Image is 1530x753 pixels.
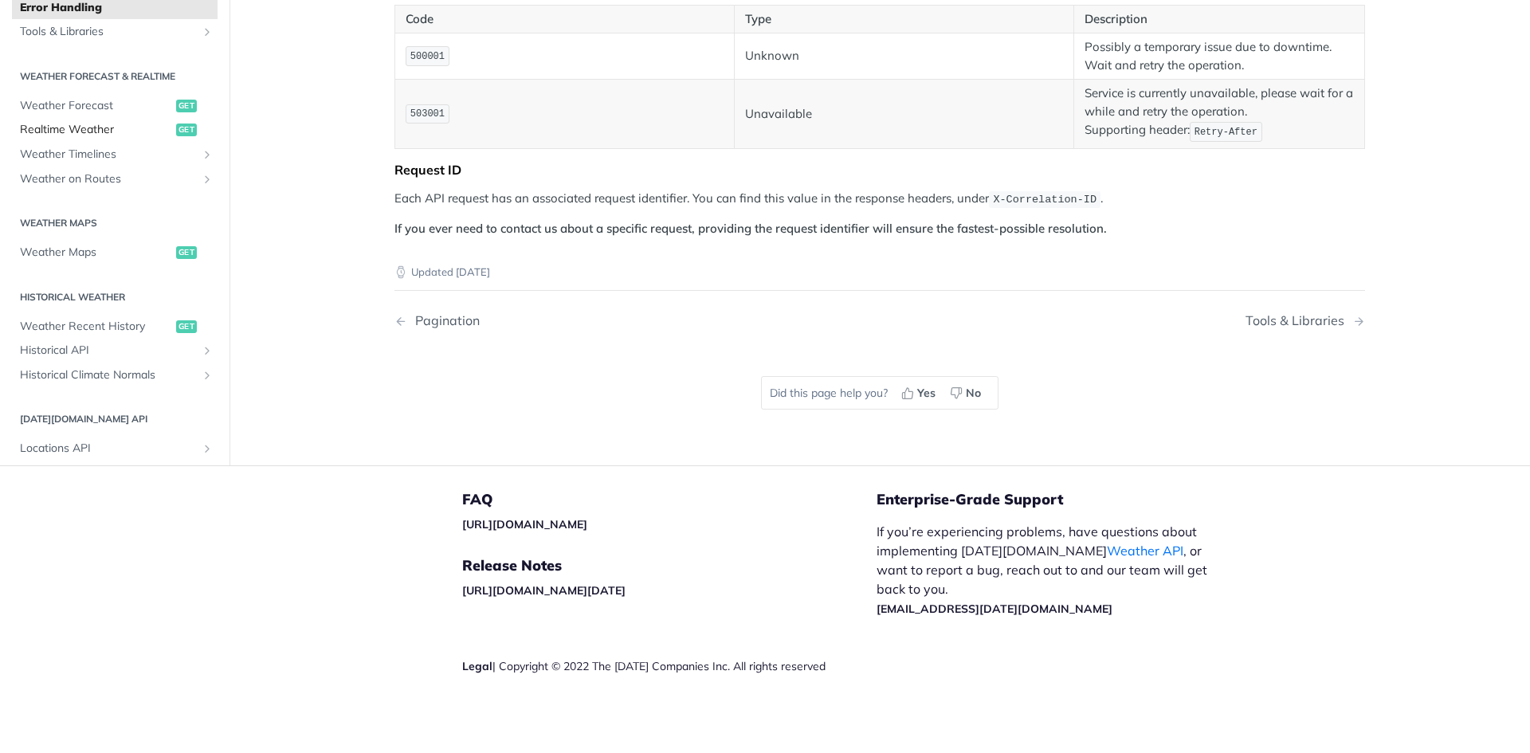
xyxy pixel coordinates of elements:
nav: Pagination Controls [394,297,1365,344]
a: Historical APIShow subpages for Historical API [12,339,218,363]
a: Locations APIShow subpages for Locations API [12,437,218,461]
a: Legal [462,659,492,673]
p: Service is currently unavailable, please wait for a while and retry the operation. Supporting hea... [1085,84,1354,143]
button: Show subpages for Tools & Libraries [201,26,214,39]
span: Weather Recent History [20,319,172,335]
p: Description [1085,10,1354,29]
a: Previous Page: Pagination [394,313,810,328]
span: Weather on Routes [20,171,197,187]
a: [EMAIL_ADDRESS][DATE][DOMAIN_NAME] [877,602,1112,616]
a: Next Page: Tools & Libraries [1246,313,1365,328]
span: Yes [917,385,936,402]
span: Historical API [20,343,197,359]
span: Weather Forecast [20,98,172,114]
button: Show subpages for Historical API [201,344,214,357]
a: Weather Mapsget [12,241,218,265]
h5: Enterprise-Grade Support [877,490,1249,509]
span: Locations API [20,441,197,457]
a: Historical Climate NormalsShow subpages for Historical Climate Normals [12,363,218,387]
a: [URL][DOMAIN_NAME] [462,517,587,531]
button: Show subpages for Weather Timelines [201,148,214,161]
span: get [176,124,197,137]
p: Unknown [745,47,1063,65]
span: Realtime Weather [20,123,172,139]
p: If you’re experiencing problems, have questions about implementing [DATE][DOMAIN_NAME] , or want ... [877,522,1224,618]
h5: Release Notes [462,556,877,575]
span: Retry-After [1195,127,1257,138]
a: Weather TimelinesShow subpages for Weather Timelines [12,143,218,167]
div: Tools & Libraries [1246,313,1352,328]
p: Unavailable [745,105,1063,124]
h2: Historical Weather [12,290,218,304]
div: Did this page help you? [761,376,998,410]
span: Weather Maps [20,245,172,261]
button: No [944,381,990,405]
a: Weather API [1107,543,1183,559]
a: Weather Forecastget [12,94,218,118]
p: Each API request has an associated request identifier. You can find this value in the response he... [394,190,1365,208]
span: X-Correlation-ID [993,194,1096,206]
span: get [176,320,197,333]
div: Pagination [407,313,480,328]
a: Weather Recent Historyget [12,315,218,339]
div: | Copyright © 2022 The [DATE] Companies Inc. All rights reserved [462,658,877,674]
p: Code [406,10,724,29]
a: Realtime Weatherget [12,119,218,143]
a: [URL][DOMAIN_NAME][DATE] [462,583,626,598]
div: Request ID [394,162,1365,178]
button: Show subpages for Weather on Routes [201,173,214,186]
h5: FAQ [462,490,877,509]
button: Yes [896,381,944,405]
span: Insights API [20,465,197,481]
span: 500001 [410,51,445,62]
span: Historical Climate Normals [20,367,197,383]
strong: If you ever need to contact us about a specific request, providing the request identifier will en... [394,221,1107,236]
span: No [966,385,981,402]
h2: [DATE][DOMAIN_NAME] API [12,413,218,427]
span: 503001 [410,108,445,120]
button: Show subpages for Locations API [201,443,214,456]
a: Tools & LibrariesShow subpages for Tools & Libraries [12,21,218,45]
h2: Weather Maps [12,216,218,230]
span: Weather Timelines [20,147,197,163]
p: Type [745,10,1063,29]
button: Show subpages for Historical Climate Normals [201,369,214,382]
p: Possibly a temporary issue due to downtime. Wait and retry the operation. [1085,38,1354,74]
a: Insights APIShow subpages for Insights API [12,461,218,485]
h2: Weather Forecast & realtime [12,69,218,84]
span: get [176,100,197,112]
a: Weather on RoutesShow subpages for Weather on Routes [12,167,218,191]
span: get [176,246,197,259]
p: Updated [DATE] [394,265,1365,280]
span: Tools & Libraries [20,25,197,41]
